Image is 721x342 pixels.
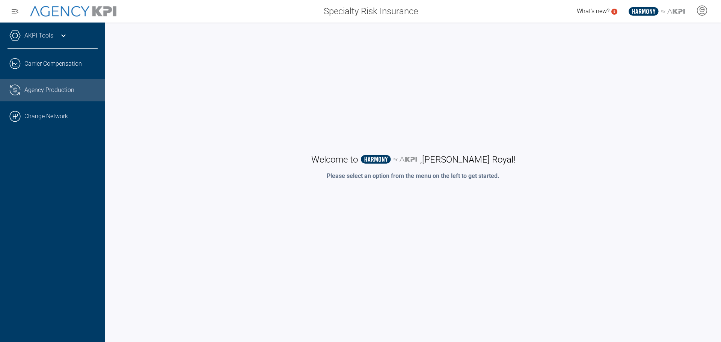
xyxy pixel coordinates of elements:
a: AKPI Tools [24,31,53,40]
a: 5 [611,9,617,15]
h1: Welcome to , [PERSON_NAME] Royal ! [311,154,515,166]
span: What's new? [577,8,609,15]
text: 5 [613,9,615,14]
span: Specialty Risk Insurance [324,5,418,18]
p: Please select an option from the menu on the left to get started. [327,172,499,181]
img: AgencyKPI [30,6,116,17]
